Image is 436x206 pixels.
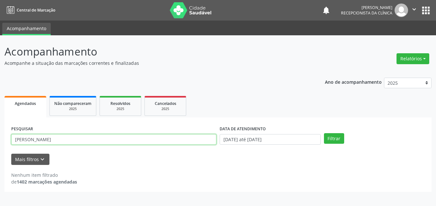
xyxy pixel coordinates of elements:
[39,156,46,163] i: keyboard_arrow_down
[408,4,420,17] button: 
[341,10,392,16] span: Recepcionista da clínica
[54,101,92,106] span: Não compareceram
[11,124,33,134] label: PESQUISAR
[11,154,49,165] button: Mais filtroskeyboard_arrow_down
[15,101,36,106] span: Agendados
[4,44,303,60] p: Acompanhamento
[325,78,382,86] p: Ano de acompanhamento
[341,5,392,10] div: [PERSON_NAME]
[2,23,51,35] a: Acompanhamento
[155,101,176,106] span: Cancelados
[420,5,432,16] button: apps
[17,7,55,13] span: Central de Marcação
[324,133,344,144] button: Filtrar
[104,107,136,111] div: 2025
[17,179,77,185] strong: 1402 marcações agendadas
[54,107,92,111] div: 2025
[11,178,77,185] div: de
[220,134,321,145] input: Selecione um intervalo
[397,53,429,64] button: Relatórios
[411,6,418,13] i: 
[4,5,55,15] a: Central de Marcação
[322,6,331,15] button: notifications
[11,172,77,178] div: Nenhum item filtrado
[149,107,181,111] div: 2025
[395,4,408,17] img: img
[4,60,303,66] p: Acompanhe a situação das marcações correntes e finalizadas
[11,134,216,145] input: Nome, CNS
[220,124,266,134] label: DATA DE ATENDIMENTO
[110,101,130,106] span: Resolvidos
